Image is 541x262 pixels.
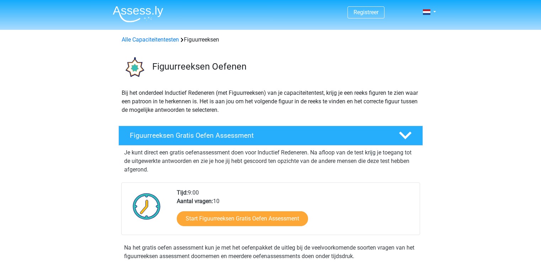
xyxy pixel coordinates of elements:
div: Na het gratis oefen assessment kun je met het oefenpakket de uitleg bij de veelvoorkomende soorte... [121,244,420,261]
div: Figuurreeksen [119,36,423,44]
a: Figuurreeksen Gratis Oefen Assessment [116,126,426,146]
a: Start Figuurreeksen Gratis Oefen Assessment [177,211,308,226]
p: Je kunt direct een gratis oefenassessment doen voor Inductief Redeneren. Na afloop van de test kr... [124,148,417,174]
a: Alle Capaciteitentesten [122,36,179,43]
b: Tijd: [177,189,188,196]
img: Assessly [113,6,163,22]
img: Klok [129,189,165,224]
img: figuurreeksen [119,53,149,83]
div: 9:00 10 [171,189,419,235]
h4: Figuurreeksen Gratis Oefen Assessment [130,131,387,140]
p: Bij het onderdeel Inductief Redeneren (met Figuurreeksen) van je capaciteitentest, krijg je een r... [122,89,420,114]
a: Registreer [354,9,378,16]
h3: Figuurreeksen Oefenen [152,61,417,72]
b: Aantal vragen: [177,198,213,204]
